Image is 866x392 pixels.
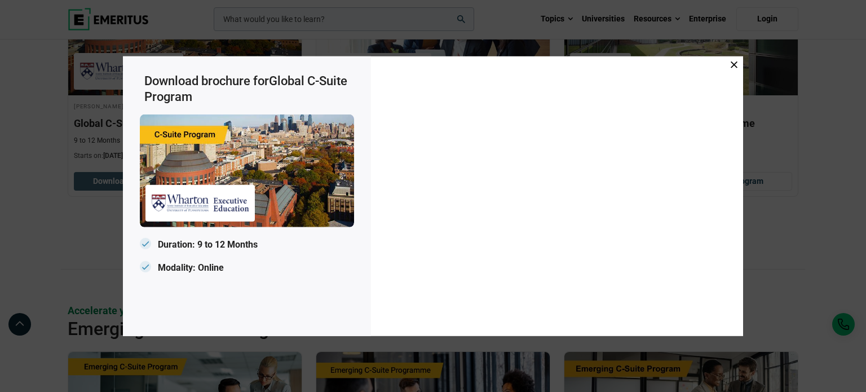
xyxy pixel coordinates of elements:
img: Emeritus [140,114,354,227]
span: Global C-Suite Program [144,73,347,104]
img: Emeritus [151,190,249,215]
iframe: Download Brochure [377,61,737,327]
h3: Download brochure for [144,73,354,105]
p: Duration: 9 to 12 Months [140,236,354,253]
p: Modality: Online [140,259,354,277]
